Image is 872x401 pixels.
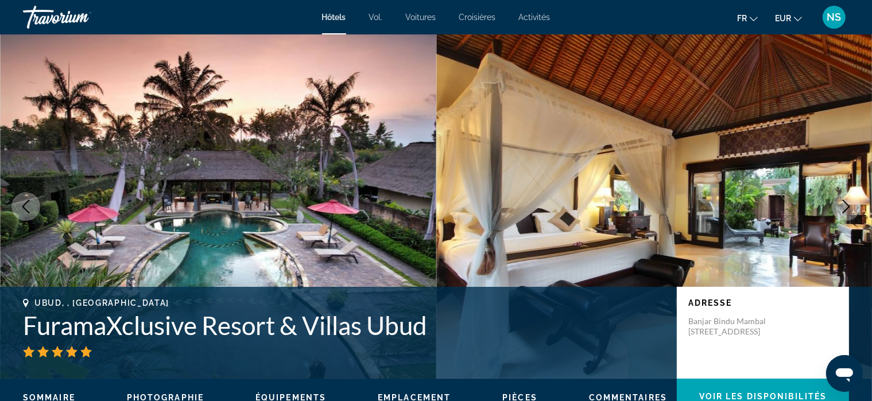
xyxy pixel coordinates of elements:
[11,192,40,221] button: Previous image
[23,2,138,32] a: Travorium
[369,13,383,22] a: Vol.
[819,5,849,29] button: Menu utilisateur
[775,10,802,26] button: Changer de devise
[827,11,842,23] font: NS
[699,392,827,401] span: Voir les disponibilités
[832,192,861,221] button: Next image
[459,13,496,22] a: Croisières
[406,13,436,22] a: Voitures
[737,10,758,26] button: Changer de langue
[322,13,346,22] a: Hôtels
[23,310,665,340] h1: FuramaXclusive Resort & Villas Ubud
[34,298,169,307] span: Ubud, , [GEOGRAPHIC_DATA]
[775,14,791,23] font: EUR
[519,13,551,22] a: Activités
[826,355,863,392] iframe: Bouton de lancement de la fenêtre de messagerie
[688,298,838,307] p: Adresse
[737,14,747,23] font: fr
[688,316,780,337] p: Banjar Bindu Mambal [STREET_ADDRESS]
